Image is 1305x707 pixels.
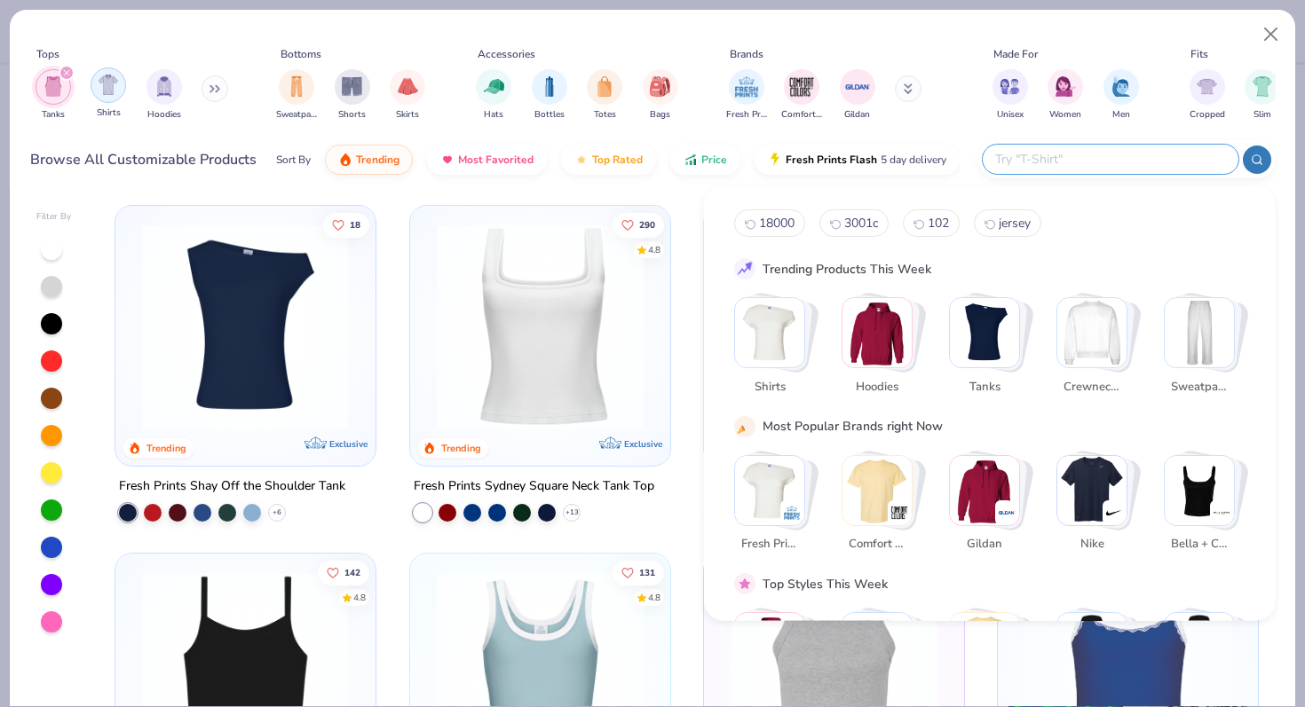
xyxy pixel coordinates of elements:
[998,503,1016,521] img: Gildan
[993,149,1226,169] input: Try "T-Shirt"
[147,108,181,122] span: Hoodies
[133,224,358,430] img: 5716b33b-ee27-473a-ad8a-9b8687048459
[740,536,798,554] span: Fresh Prints
[726,108,767,122] span: Fresh Prints
[730,46,763,62] div: Brands
[587,69,622,122] div: filter for Totes
[330,438,368,450] span: Exclusive
[733,74,760,100] img: Fresh Prints Image
[1103,69,1139,122] button: filter button
[763,259,931,278] div: Trending Products This Week
[735,455,804,524] img: Fresh Prints
[759,215,795,232] span: 18000
[1164,297,1246,403] button: Stack Card Button Sweatpants
[97,106,121,120] span: Shirts
[350,220,360,229] span: 18
[30,149,257,170] div: Browse All Customizable Products
[949,454,1031,560] button: Stack Card Button Gildan
[1253,76,1272,97] img: Slim Image
[276,108,317,122] span: Sweatpants
[318,561,369,585] button: Like
[1190,69,1225,122] button: filter button
[1056,454,1138,560] button: Stack Card Button Nike
[1105,503,1123,521] img: Nike
[652,224,877,430] img: 63ed7c8a-03b3-4701-9f69-be4b1adc9c5f
[1057,613,1127,682] img: Outdoorsy
[842,298,912,367] img: Hoodies
[154,76,174,97] img: Hoodies Image
[532,69,567,122] div: filter for Bottles
[993,46,1038,62] div: Made For
[595,76,614,97] img: Totes Image
[848,378,906,396] span: Hoodies
[440,153,455,167] img: most_fav.gif
[594,108,616,122] span: Totes
[726,69,767,122] button: filter button
[1000,76,1020,97] img: Unisex Image
[1170,378,1228,396] span: Sweatpants
[1049,108,1081,122] span: Women
[840,69,875,122] div: filter for Gildan
[755,145,960,175] button: Fresh Prints Flash5 day delivery
[478,46,535,62] div: Accessories
[763,574,888,593] div: Top Styles This Week
[1057,298,1127,367] img: Crewnecks
[624,438,662,450] span: Exclusive
[999,215,1031,232] span: jersey
[783,503,801,521] img: Fresh Prints
[565,507,578,518] span: + 13
[574,153,589,167] img: TopRated.gif
[955,536,1013,554] span: Gildan
[36,69,71,122] button: filter button
[532,69,567,122] button: filter button
[561,145,656,175] button: Top Rated
[1063,536,1120,554] span: Nike
[353,592,366,605] div: 4.8
[647,243,660,256] div: 4.8
[737,261,753,277] img: trend_line.gif
[647,592,660,605] div: 4.8
[43,76,63,97] img: Tanks Image
[281,46,321,62] div: Bottoms
[335,69,370,122] div: filter for Shorts
[650,76,669,97] img: Bags Image
[735,613,804,682] img: Classic
[1197,76,1217,97] img: Cropped Image
[1048,69,1083,122] button: filter button
[701,153,727,167] span: Price
[650,108,670,122] span: Bags
[734,209,805,237] button: 180000
[587,69,622,122] button: filter button
[781,108,822,122] span: Comfort Colors
[842,455,912,524] img: Comfort Colors
[323,212,369,237] button: Like
[993,69,1028,122] div: filter for Unisex
[1165,298,1234,367] img: Sweatpants
[414,475,654,498] div: Fresh Prints Sydney Square Neck Tank Top
[819,209,889,237] button: 3001c1
[638,569,654,577] span: 131
[356,153,399,167] span: Trending
[540,76,559,97] img: Bottles Image
[592,153,643,167] span: Top Rated
[1057,455,1127,524] img: Nike
[1254,108,1271,122] span: Slim
[484,108,503,122] span: Hats
[903,209,960,237] button: 1022
[955,378,1013,396] span: Tanks
[1103,69,1139,122] div: filter for Men
[928,215,949,232] span: 102
[287,76,306,97] img: Sweatpants Image
[344,569,360,577] span: 142
[338,108,366,122] span: Shorts
[734,454,816,560] button: Stack Card Button Fresh Prints
[763,417,943,436] div: Most Popular Brands right Now
[458,153,534,167] span: Most Favorited
[844,215,878,232] span: 3001c
[950,455,1019,524] img: Gildan
[949,297,1031,403] button: Stack Card Button Tanks
[325,145,413,175] button: Trending
[99,75,119,95] img: Shirts Image
[396,108,419,122] span: Skirts
[390,69,425,122] button: filter button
